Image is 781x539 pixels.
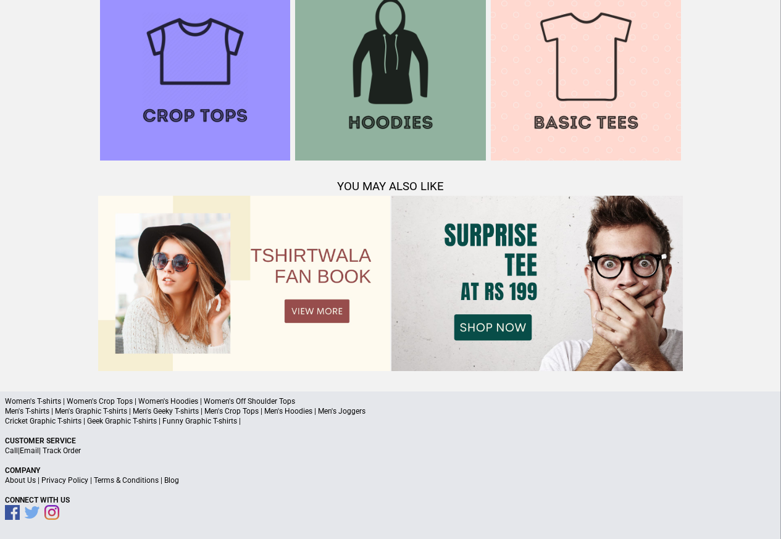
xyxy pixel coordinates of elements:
[5,446,18,455] a: Call
[43,446,81,455] a: Track Order
[5,495,776,505] p: Connect With Us
[41,476,88,485] a: Privacy Policy
[5,466,776,475] p: Company
[5,436,776,446] p: Customer Service
[94,476,159,485] a: Terms & Conditions
[5,396,776,406] p: Women's T-shirts | Women's Crop Tops | Women's Hoodies | Women's Off Shoulder Tops
[5,476,36,485] a: About Us
[5,446,776,456] p: | |
[164,476,179,485] a: Blog
[5,406,776,416] p: Men's T-shirts | Men's Graphic T-shirts | Men's Geeky T-shirts | Men's Crop Tops | Men's Hoodies ...
[5,475,776,485] p: | | |
[337,180,444,193] span: YOU MAY ALSO LIKE
[20,446,39,455] a: Email
[5,416,776,426] p: Cricket Graphic T-shirts | Geek Graphic T-shirts | Funny Graphic T-shirts |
